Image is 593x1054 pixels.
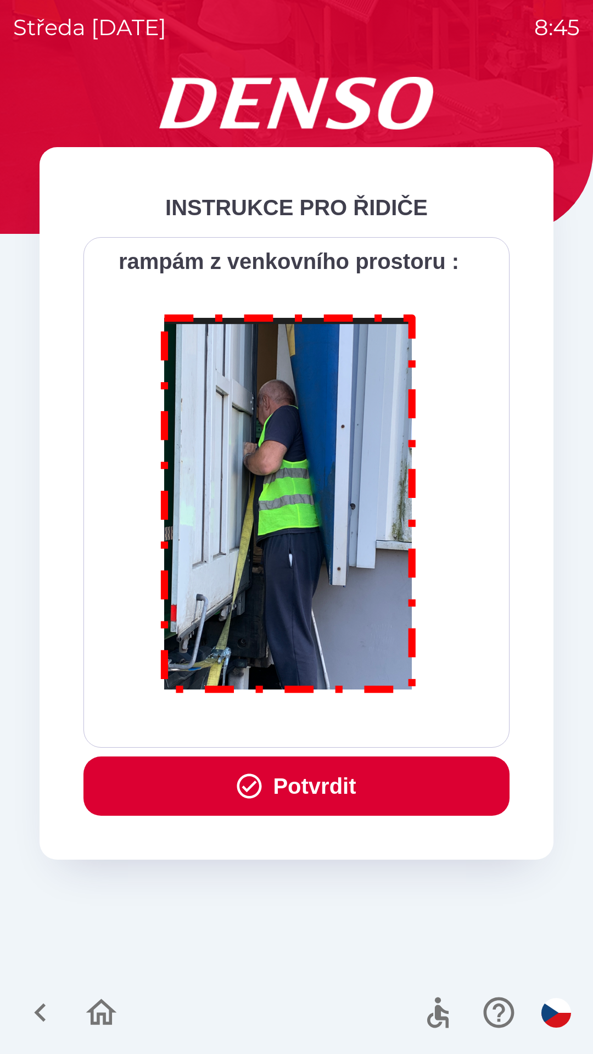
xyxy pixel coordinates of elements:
[13,11,166,44] p: středa [DATE]
[534,11,580,44] p: 8:45
[541,998,571,1028] img: cs flag
[83,756,510,816] button: Potvrdit
[40,77,553,130] img: Logo
[148,300,429,703] img: M8MNayrTL6gAAAABJRU5ErkJggg==
[83,191,510,224] div: INSTRUKCE PRO ŘIDIČE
